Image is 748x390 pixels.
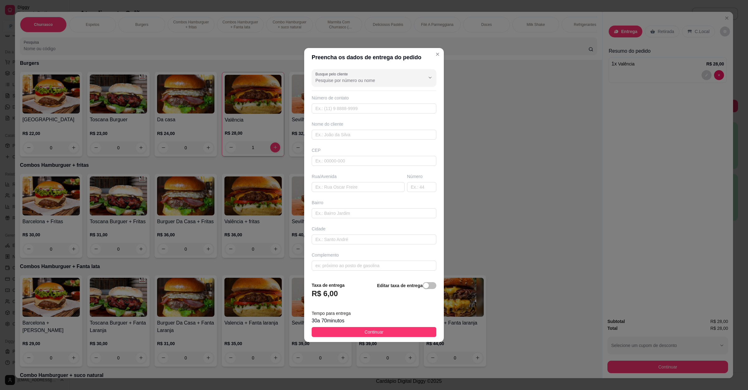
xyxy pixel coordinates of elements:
[365,329,384,335] span: Continuar
[312,104,436,113] input: Ex.: (11) 9 8888-9999
[312,121,436,127] div: Nome do cliente
[312,147,436,153] div: CEP
[312,234,436,244] input: Ex.: Santo André
[312,261,436,271] input: ex: próximo ao posto de gasolina
[312,200,436,206] div: Bairro
[315,77,415,84] input: Busque pelo cliente
[312,317,436,325] div: 30 a 70 minutos
[312,208,436,218] input: Ex.: Bairro Jardim
[312,327,436,337] button: Continuar
[312,311,351,316] span: Tempo para entrega
[315,71,350,77] label: Busque pelo cliente
[312,156,436,166] input: Ex.: 00000-000
[312,130,436,140] input: Ex.: João da Silva
[312,283,345,288] strong: Taxa de entrega
[312,289,338,299] h3: R$ 6,00
[312,95,436,101] div: Número de contato
[425,73,435,83] button: Show suggestions
[312,252,436,258] div: Complemento
[304,48,444,67] header: Preencha os dados de entrega do pedido
[377,283,423,288] strong: Editar taxa de entrega
[312,182,405,192] input: Ex.: Rua Oscar Freire
[312,226,436,232] div: Cidade
[312,173,405,180] div: Rua/Avenida
[433,49,443,59] button: Close
[407,182,436,192] input: Ex.: 44
[407,173,436,180] div: Número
